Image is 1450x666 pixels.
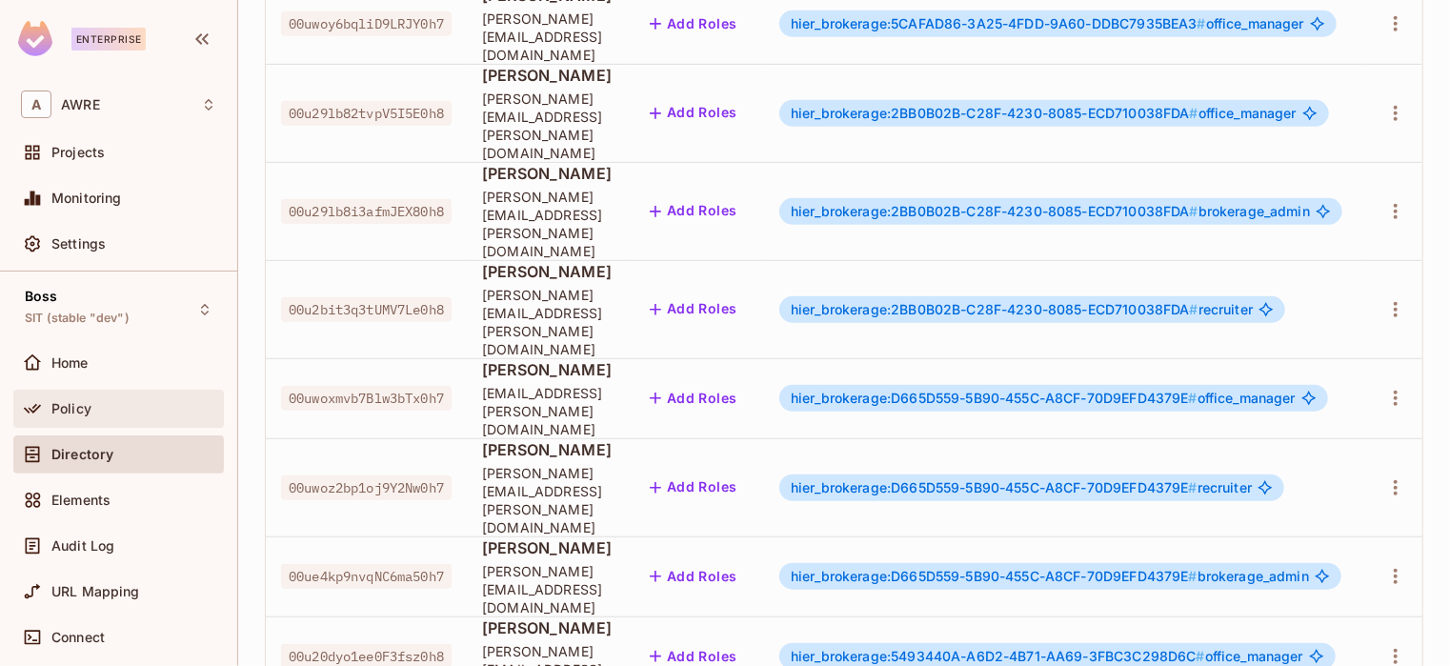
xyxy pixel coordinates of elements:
[791,16,1304,31] span: office_manager
[791,15,1206,31] span: hier_brokerage:5CAFAD86-3A25-4FDD-9A60-DDBC7935BEA3
[482,65,612,86] span: [PERSON_NAME]
[791,302,1253,317] span: recruiter
[482,90,612,162] span: [PERSON_NAME][EMAIL_ADDRESS][PERSON_NAME][DOMAIN_NAME]
[51,145,105,160] span: Projects
[1189,390,1198,406] span: #
[51,401,91,416] span: Policy
[51,584,140,599] span: URL Mapping
[791,204,1310,219] span: brokerage_admin
[791,106,1297,121] span: office_manager
[25,311,130,326] span: SIT (stable "dev")
[1189,568,1198,584] span: #
[281,297,452,322] span: 00u2bit3q3tUMV7Le0h8
[482,617,612,638] span: [PERSON_NAME]
[791,203,1198,219] span: hier_brokerage:2BB0B02B-C28F-4230-8085-ECD710038FDA
[482,261,612,282] span: [PERSON_NAME]
[482,384,612,438] span: [EMAIL_ADDRESS][PERSON_NAME][DOMAIN_NAME]
[482,359,612,380] span: [PERSON_NAME]
[642,98,745,129] button: Add Roles
[642,383,745,414] button: Add Roles
[791,568,1198,584] span: hier_brokerage:D665D559-5B90-455C-A8CF-70D9EFD4379E
[1198,15,1206,31] span: #
[281,11,452,36] span: 00uwoy6bqliD9LRJY0h7
[51,191,122,206] span: Monitoring
[51,630,105,645] span: Connect
[61,97,100,112] span: Workspace: AWRE
[51,538,114,554] span: Audit Log
[281,475,452,500] span: 00uwoz2bp1oj9Y2Nw0h7
[642,294,745,325] button: Add Roles
[51,355,89,371] span: Home
[791,301,1198,317] span: hier_brokerage:2BB0B02B-C28F-4230-8085-ECD710038FDA
[791,105,1198,121] span: hier_brokerage:2BB0B02B-C28F-4230-8085-ECD710038FDA
[1189,479,1198,495] span: #
[281,564,452,589] span: 00ue4kp9nvqNC6ma50h7
[281,199,452,224] span: 00u29lb8i3afmJEX80h8
[281,101,452,126] span: 00u29lb82tvpV5I5E0h8
[51,493,111,508] span: Elements
[642,9,745,39] button: Add Roles
[482,464,612,536] span: [PERSON_NAME][EMAIL_ADDRESS][PERSON_NAME][DOMAIN_NAME]
[482,439,612,460] span: [PERSON_NAME]
[482,10,612,64] span: [PERSON_NAME][EMAIL_ADDRESS][DOMAIN_NAME]
[482,286,612,358] span: [PERSON_NAME][EMAIL_ADDRESS][PERSON_NAME][DOMAIN_NAME]
[791,390,1198,406] span: hier_brokerage:D665D559-5B90-455C-A8CF-70D9EFD4379E
[791,569,1309,584] span: brokerage_admin
[18,21,52,56] img: SReyMgAAAABJRU5ErkJggg==
[482,537,612,558] span: [PERSON_NAME]
[1197,648,1205,664] span: #
[791,391,1296,406] span: office_manager
[642,473,745,503] button: Add Roles
[482,562,612,616] span: [PERSON_NAME][EMAIL_ADDRESS][DOMAIN_NAME]
[791,480,1252,495] span: recruiter
[21,91,51,118] span: A
[25,289,58,304] span: Boss
[1190,203,1198,219] span: #
[791,649,1303,664] span: office_manager
[1190,301,1198,317] span: #
[1190,105,1198,121] span: #
[482,163,612,184] span: [PERSON_NAME]
[642,196,745,227] button: Add Roles
[51,447,113,462] span: Directory
[642,561,745,592] button: Add Roles
[51,236,106,252] span: Settings
[791,479,1198,495] span: hier_brokerage:D665D559-5B90-455C-A8CF-70D9EFD4379E
[482,188,612,260] span: [PERSON_NAME][EMAIL_ADDRESS][PERSON_NAME][DOMAIN_NAME]
[791,648,1205,664] span: hier_brokerage:5493440A-A6D2-4B71-AA69-3FBC3C298D6C
[71,28,146,50] div: Enterprise
[281,386,452,411] span: 00uwoxmvb7Blw3bTx0h7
